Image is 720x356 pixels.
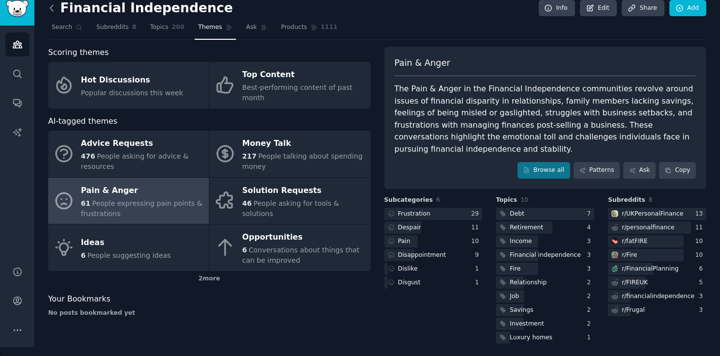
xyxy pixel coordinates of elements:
[496,196,517,205] span: Topics
[242,230,365,246] div: Opportunities
[587,320,594,329] div: 2
[496,318,594,330] a: Investment2
[150,23,168,32] span: Topics
[242,136,365,152] div: Money Talk
[93,20,140,40] a: Subreddits8
[146,20,188,40] a: Topics200
[384,263,483,275] a: Dislike1
[699,278,706,287] div: 5
[242,246,360,264] span: Conversations about things that can be improved
[608,196,645,205] span: Subreddits
[699,292,706,301] div: 3
[209,62,370,109] a: Top ContentBest-performing content of past month
[695,251,706,260] div: 10
[81,152,95,160] span: 476
[608,235,706,247] a: fatFIREr/fatFIRE10
[510,210,524,219] div: Debt
[81,152,189,170] span: People asking for advice & resources
[608,276,706,289] a: r/FIREUK5
[48,115,117,128] span: AI-tagged themes
[395,83,696,155] div: The Pain & Anger in the Financial Independence communities revolve around issues of financial dis...
[242,152,257,160] span: 217
[242,199,339,218] span: People asking for tools & solutions
[587,333,594,342] div: 1
[510,292,519,301] div: Job
[81,235,171,250] div: Ideas
[81,183,204,198] div: Pain & Anger
[496,331,594,344] a: Luxury homes1
[510,251,580,260] div: Financial independence
[242,152,363,170] span: People talking about spending money
[623,162,656,179] a: Ask
[81,72,183,88] div: Hot Discussions
[608,263,706,275] a: FinancialPlanningr/FinancialPlanning6
[242,199,252,207] span: 46
[384,221,483,234] a: Despair11
[246,23,257,32] span: Ask
[622,237,648,246] div: r/ fatFIRE
[81,89,183,97] span: Popular discussions this week
[574,162,620,179] a: Patterns
[496,290,594,302] a: Job2
[695,237,706,246] div: 10
[81,251,86,259] span: 6
[475,278,483,287] div: 1
[398,223,421,232] div: Despair
[611,265,618,272] img: FinancialPlanning
[87,251,171,259] span: People suggesting ideas
[587,223,594,232] div: 4
[699,306,706,315] div: 3
[496,304,594,316] a: Savings2
[611,238,618,245] img: fatFIRE
[48,178,209,224] a: Pain & Anger61People expressing pain points & frustrations
[510,223,543,232] div: Retirement
[209,131,370,177] a: Money Talk217People talking about spending money
[608,290,706,302] a: r/financialindependence3
[587,278,594,287] div: 2
[699,265,706,274] div: 6
[132,23,137,32] span: 8
[496,263,594,275] a: Fire3
[436,196,440,203] span: 6
[496,208,594,220] a: Debt7
[384,235,483,247] a: Pain10
[48,62,209,109] a: Hot DiscussionsPopular discussions this week
[475,251,483,260] div: 9
[496,276,594,289] a: Relationship2
[587,292,594,301] div: 2
[622,278,648,287] div: r/ FIREUK
[608,249,706,261] a: Firer/Fire10
[510,333,552,342] div: Luxury homes
[510,320,544,329] div: Investment
[608,208,706,220] a: UKPersonalFinancer/UKPersonalFinance13
[520,196,528,203] span: 10
[384,208,483,220] a: Frustration29
[496,235,594,247] a: Income3
[496,249,594,261] a: Financial independence3
[209,178,370,224] a: Solution Requests46People asking for tools & solutions
[475,265,483,274] div: 1
[398,278,421,287] div: Disgust
[48,309,371,318] div: No posts bookmarked yet
[384,276,483,289] a: Disgust1
[81,136,204,152] div: Advice Requests
[398,265,418,274] div: Dislike
[587,210,594,219] div: 7
[278,20,341,40] a: Products1111
[471,223,483,232] div: 11
[48,271,371,287] div: 2 more
[587,237,594,246] div: 3
[510,237,532,246] div: Income
[48,20,86,40] a: Search
[695,223,706,232] div: 11
[281,23,307,32] span: Products
[209,224,370,271] a: Opportunities6Conversations about things that can be improved
[496,221,594,234] a: Retirement4
[81,199,202,218] span: People expressing pain points & frustrations
[198,23,222,32] span: Themes
[622,265,679,274] div: r/ FinancialPlanning
[695,210,706,219] div: 13
[659,162,696,179] button: Copy
[242,183,365,198] div: Solution Requests
[611,210,618,217] img: UKPersonalFinance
